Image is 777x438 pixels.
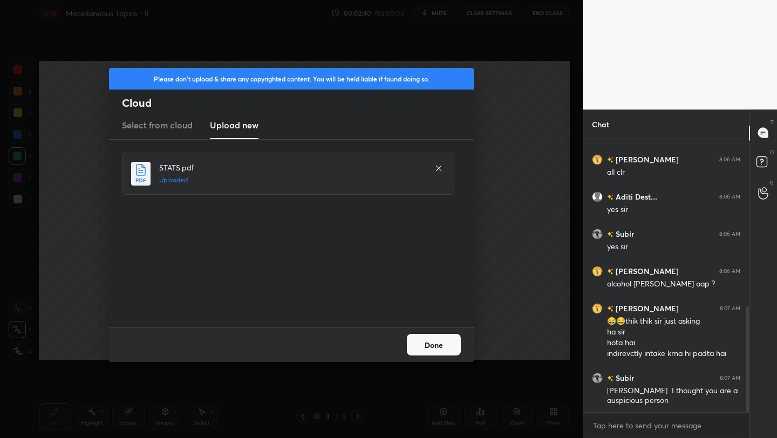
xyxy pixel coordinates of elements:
div: grid [583,139,749,413]
div: 8:07 AM [720,374,740,381]
img: 8c15b6ba165149b1a1bb223513bb54ee.jpg [592,372,603,383]
p: T [771,118,774,126]
img: 839da062b98b4d0fbd2c516683be804b.jpg [592,303,603,313]
img: default.png [592,191,603,202]
h2: Cloud [122,96,474,110]
h6: [PERSON_NAME] [614,265,679,277]
img: 839da062b98b4d0fbd2c516683be804b.jpg [592,154,603,165]
div: indirevctly intake krna hi padta hai [607,348,740,359]
h6: Subir [614,372,634,384]
p: D [770,148,774,156]
h4: STATS.pdf [159,162,424,173]
button: Done [407,334,461,355]
div: 8:06 AM [719,156,740,162]
img: no-rating-badge.077c3623.svg [607,194,614,200]
img: 8c15b6ba165149b1a1bb223513bb54ee.jpg [592,228,603,239]
div: ha sir [607,327,740,338]
h6: [PERSON_NAME] [614,154,679,165]
div: hota hai [607,338,740,348]
h3: Upload new [210,119,258,132]
img: no-rating-badge.077c3623.svg [607,269,614,275]
div: 8:06 AM [719,268,740,274]
div: alcohol [PERSON_NAME] aap ? [607,279,740,290]
div: yes sir [607,242,740,252]
img: no-rating-badge.077c3623.svg [607,306,614,312]
h5: Uploaded [159,175,424,185]
img: no-rating-badge.077c3623.svg [607,231,614,237]
div: 8:07 AM [720,305,740,311]
div: apka fever thik ho geya hai? [607,130,740,141]
div: Please don't upload & share any copyrighted content. You will be held liable if found doing so. [109,68,474,90]
div: all clr [607,167,740,178]
p: Chat [583,110,618,139]
div: 😂😂thik thik sir just asking [607,316,740,327]
h6: Subir [614,228,634,239]
img: no-rating-badge.077c3623.svg [607,375,614,381]
img: no-rating-badge.077c3623.svg [607,157,614,163]
img: 839da062b98b4d0fbd2c516683be804b.jpg [592,265,603,276]
div: yes sir [607,204,740,215]
div: 8:06 AM [719,193,740,200]
div: [PERSON_NAME] I thought you are a auspicious person [607,386,740,406]
div: 8:06 AM [719,230,740,237]
h6: [PERSON_NAME] [614,303,679,314]
h6: Aditi Dest... [614,191,657,202]
p: G [769,179,774,187]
